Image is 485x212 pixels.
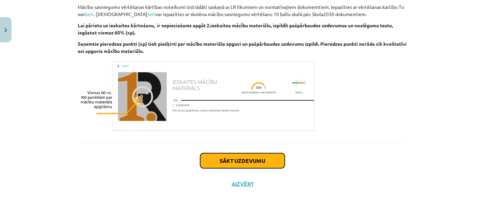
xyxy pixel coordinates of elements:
[78,22,393,36] b: Lai pārietu uz ieskaites kārtošanu, ir nepieciešams apgūt 2.ieskaites mācību materiālu, izpildīt ...
[78,3,407,18] p: Mācību sasniegumu vērtēšanas kārtības noteikumi izstrādāti saskaņā ar LR likumiem un normatīvajie...
[200,153,285,168] button: Sākt uzdevumu
[147,11,156,17] a: šeit
[78,41,407,54] b: Saņemtie pieredzes punkti (xp) tiek piešķirti par mācību materiāla apguvi un pašpārbaudes uzdevum...
[230,181,255,187] button: Aizvērt
[86,11,94,17] a: šeit
[4,28,7,32] img: icon-close-lesson-0947bae3869378f0d4975bcd49f059093ad1ed9edebbc8119c70593378902aed.svg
